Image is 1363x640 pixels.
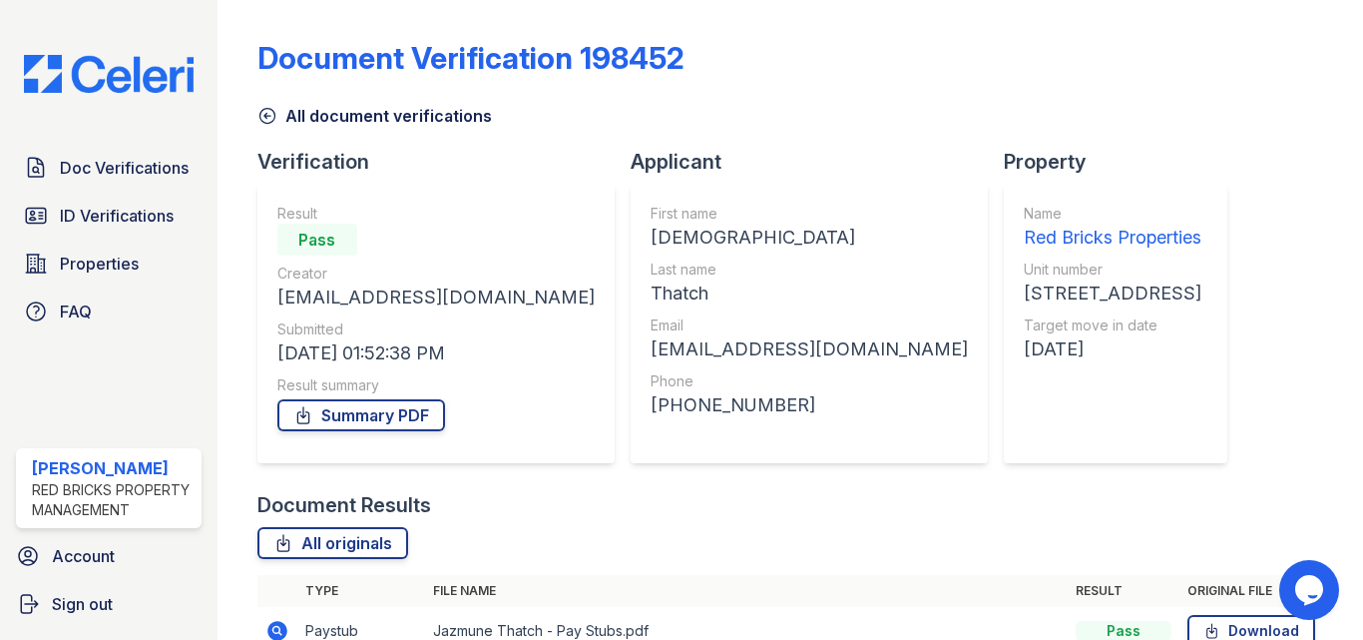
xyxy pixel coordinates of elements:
[425,575,1068,607] th: File name
[52,544,115,568] span: Account
[277,320,595,339] div: Submitted
[651,204,968,224] div: First name
[16,244,202,284] a: Properties
[277,284,595,312] div: [EMAIL_ADDRESS][DOMAIN_NAME]
[257,491,431,519] div: Document Results
[8,55,210,93] img: CE_Logo_Blue-a8612792a0a2168367f1c8372b55b34899dd931a85d93a1a3d3e32e68fde9ad4.png
[651,335,968,363] div: [EMAIL_ADDRESS][DOMAIN_NAME]
[1068,575,1179,607] th: Result
[257,40,684,76] div: Document Verification 198452
[277,204,595,224] div: Result
[16,196,202,236] a: ID Verifications
[16,292,202,331] a: FAQ
[1024,224,1201,252] div: Red Bricks Properties
[277,399,445,431] a: Summary PDF
[1024,280,1201,308] div: [STREET_ADDRESS]
[60,204,174,228] span: ID Verifications
[1179,575,1323,607] th: Original file
[257,527,408,559] a: All originals
[1024,335,1201,363] div: [DATE]
[257,104,492,128] a: All document verifications
[60,252,139,276] span: Properties
[277,264,595,284] div: Creator
[651,280,968,308] div: Thatch
[8,584,210,624] a: Sign out
[277,375,595,395] div: Result summary
[1024,204,1201,252] a: Name Red Bricks Properties
[257,148,631,176] div: Verification
[60,156,189,180] span: Doc Verifications
[52,592,113,616] span: Sign out
[1024,204,1201,224] div: Name
[651,316,968,335] div: Email
[651,260,968,280] div: Last name
[297,575,425,607] th: Type
[60,300,92,323] span: FAQ
[651,224,968,252] div: [DEMOGRAPHIC_DATA]
[8,536,210,576] a: Account
[32,456,194,480] div: [PERSON_NAME]
[1279,560,1343,620] iframe: chat widget
[16,148,202,188] a: Doc Verifications
[1004,148,1243,176] div: Property
[1024,260,1201,280] div: Unit number
[651,391,968,419] div: [PHONE_NUMBER]
[277,224,357,256] div: Pass
[277,339,595,367] div: [DATE] 01:52:38 PM
[32,480,194,520] div: Red Bricks Property Management
[651,371,968,391] div: Phone
[631,148,1004,176] div: Applicant
[1024,316,1201,335] div: Target move in date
